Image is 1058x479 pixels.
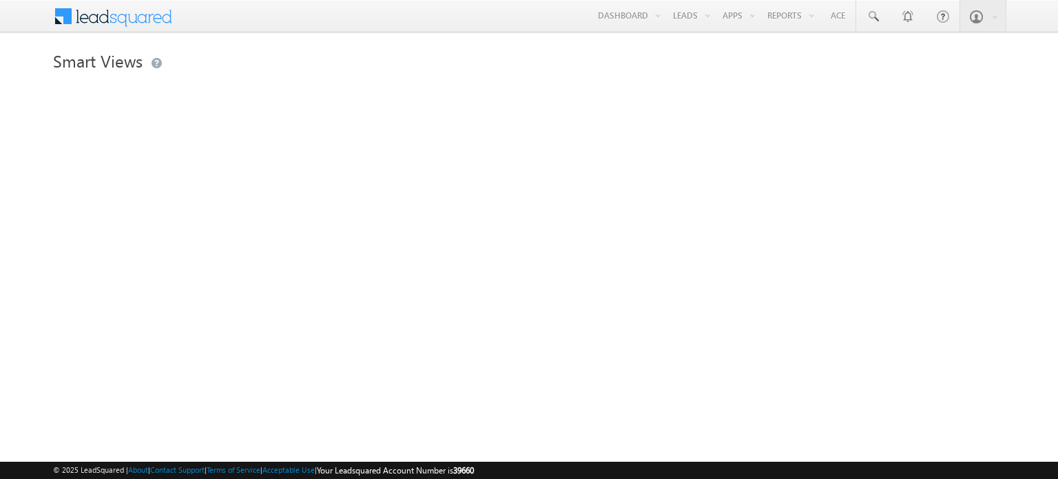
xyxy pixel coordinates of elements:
[53,464,474,477] span: © 2025 LeadSquared | | | | |
[53,50,143,72] span: Smart Views
[453,465,474,476] span: 39660
[262,465,315,474] a: Acceptable Use
[128,465,148,474] a: About
[150,465,205,474] a: Contact Support
[207,465,260,474] a: Terms of Service
[317,465,474,476] span: Your Leadsquared Account Number is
